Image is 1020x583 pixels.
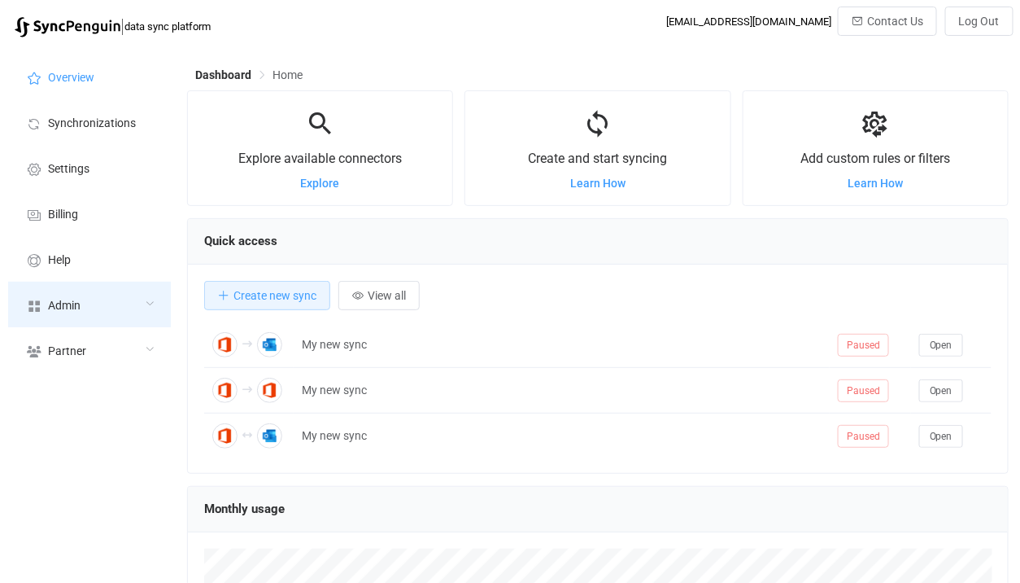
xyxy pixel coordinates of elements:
div: Breadcrumb [195,69,303,81]
span: | [120,15,124,37]
div: My new sync [294,381,830,400]
span: Synchronizations [48,117,136,130]
span: data sync platform [124,20,211,33]
button: Contact Us [838,7,937,36]
span: Overview [48,72,94,85]
a: Help [8,236,171,282]
img: Office 365 GAL Contacts [212,378,238,403]
span: Partner [48,345,86,358]
img: Office 365 Contacts [257,378,282,403]
span: Quick access [204,234,277,248]
span: Monthly usage [204,502,285,516]
a: Learn How [570,177,626,190]
span: Settings [48,163,89,176]
a: |data sync platform [15,15,211,37]
button: Open [919,425,963,448]
a: Open [919,384,963,397]
a: Open [919,429,963,442]
span: View all [368,289,406,302]
a: Synchronizations [8,99,171,145]
div: My new sync [294,335,830,354]
a: Billing [8,191,171,236]
button: Open [919,334,963,357]
img: Outlook Contacts [257,423,282,449]
span: Billing [48,208,78,221]
button: Open [919,379,963,402]
a: Settings [8,145,171,191]
button: Create new sync [204,281,330,310]
span: Open [930,385,952,397]
span: Paused [838,334,889,357]
span: Explore available connectors [238,151,403,166]
div: My new sync [294,427,830,445]
a: Overview [8,54,171,99]
span: Contact Us [867,15,923,28]
span: Admin [48,300,81,313]
span: Paused [838,379,889,402]
span: Log Out [959,15,1000,28]
span: Dashboard [195,68,251,81]
span: Paused [838,425,889,448]
a: Explore [301,177,340,190]
button: View all [338,281,420,310]
span: Home [272,68,303,81]
a: Open [919,338,963,351]
div: [EMAIL_ADDRESS][DOMAIN_NAME] [666,15,831,28]
span: Open [930,431,952,442]
img: Outlook Contacts [257,332,282,357]
span: Create and start syncing [528,151,667,166]
button: Log Out [945,7,1013,36]
span: Create new sync [233,289,316,302]
img: syncpenguin.svg [15,17,120,37]
span: Open [930,340,952,351]
span: Help [48,254,71,267]
img: Office 365 GAL Contacts [212,332,238,357]
span: Add custom rules or filters [800,151,950,166]
a: Learn How [848,177,903,190]
img: Office 365 GAL Contacts [212,423,238,449]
